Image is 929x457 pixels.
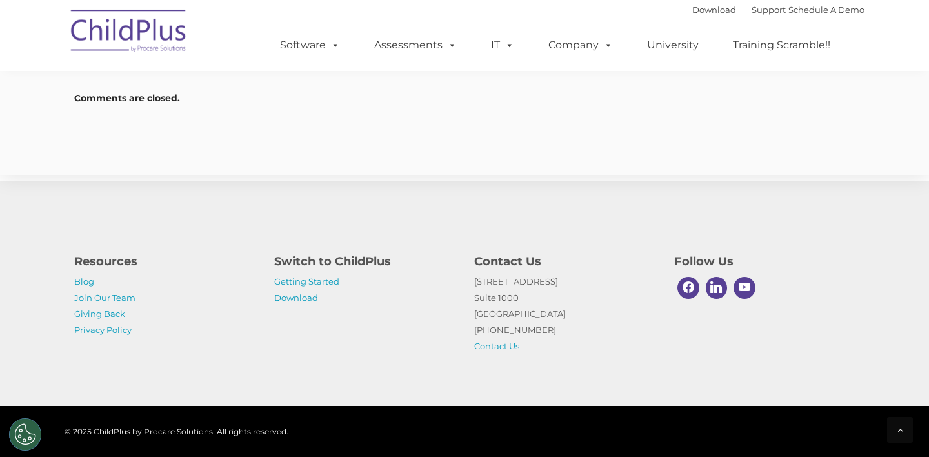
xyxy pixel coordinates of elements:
[9,418,41,451] button: Cookies Settings
[730,274,759,302] a: Youtube
[474,341,519,351] a: Contact Us
[788,5,864,15] a: Schedule A Demo
[478,32,527,58] a: IT
[74,292,135,303] a: Join Our Team
[752,5,786,15] a: Support
[692,5,736,15] a: Download
[65,427,288,436] span: © 2025 ChildPlus by Procare Solutions. All rights reserved.
[634,32,712,58] a: University
[74,252,255,270] h4: Resources
[74,325,132,335] a: Privacy Policy
[274,276,339,287] a: Getting Started
[274,292,318,303] a: Download
[74,89,655,107] h5: Comments are closed.
[674,252,855,270] h4: Follow Us
[274,252,455,270] h4: Switch to ChildPlus
[267,32,353,58] a: Software
[535,32,626,58] a: Company
[65,1,194,65] img: ChildPlus by Procare Solutions
[361,32,470,58] a: Assessments
[720,32,843,58] a: Training Scramble!!
[703,274,731,302] a: Linkedin
[674,274,703,302] a: Facebook
[692,5,864,15] font: |
[474,274,655,354] p: [STREET_ADDRESS] Suite 1000 [GEOGRAPHIC_DATA] [PHONE_NUMBER]
[74,309,125,319] a: Giving Back
[474,252,655,270] h4: Contact Us
[74,276,94,287] a: Blog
